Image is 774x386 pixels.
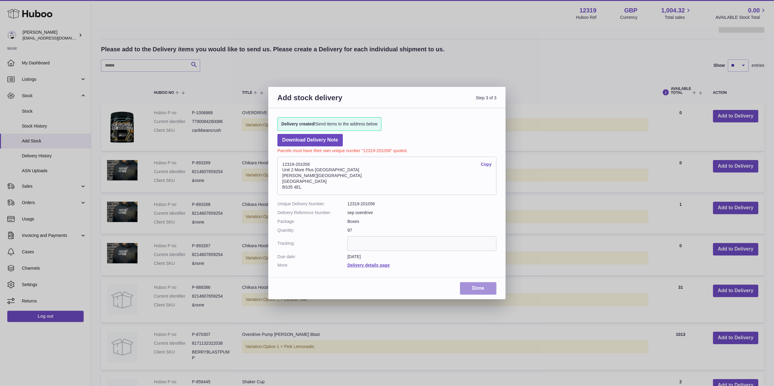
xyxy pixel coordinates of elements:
[481,162,491,167] a: Copy
[347,219,496,224] dd: Boxes
[277,219,347,224] dt: Package:
[277,236,347,251] dt: Tracking:
[347,227,496,233] dd: 97
[277,262,347,268] dt: More:
[460,282,496,295] a: Done
[277,157,496,195] address: 12319-201056 Unit 2 More Plus [GEOGRAPHIC_DATA] [PERSON_NAME][GEOGRAPHIC_DATA] [GEOGRAPHIC_DATA] ...
[277,134,343,146] a: Download Delivery Note
[277,210,347,216] dt: Delivery Reference Number:
[277,254,347,260] dt: Due date:
[347,254,496,260] dd: [DATE]
[387,93,496,110] span: Step 3 of 3
[347,263,390,268] a: Delivery details page
[347,210,496,216] dd: sep overdrive
[277,227,347,233] dt: Quantity:
[281,121,377,127] span: Send items to the address below
[347,201,496,207] dd: 12319-201056
[277,201,347,207] dt: Unique Delivery Number:
[281,121,316,126] strong: Delivery created!
[277,93,387,110] h3: Add stock delivery
[277,146,496,154] p: Parcels must have their own unique number "12319-201056" quoted.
